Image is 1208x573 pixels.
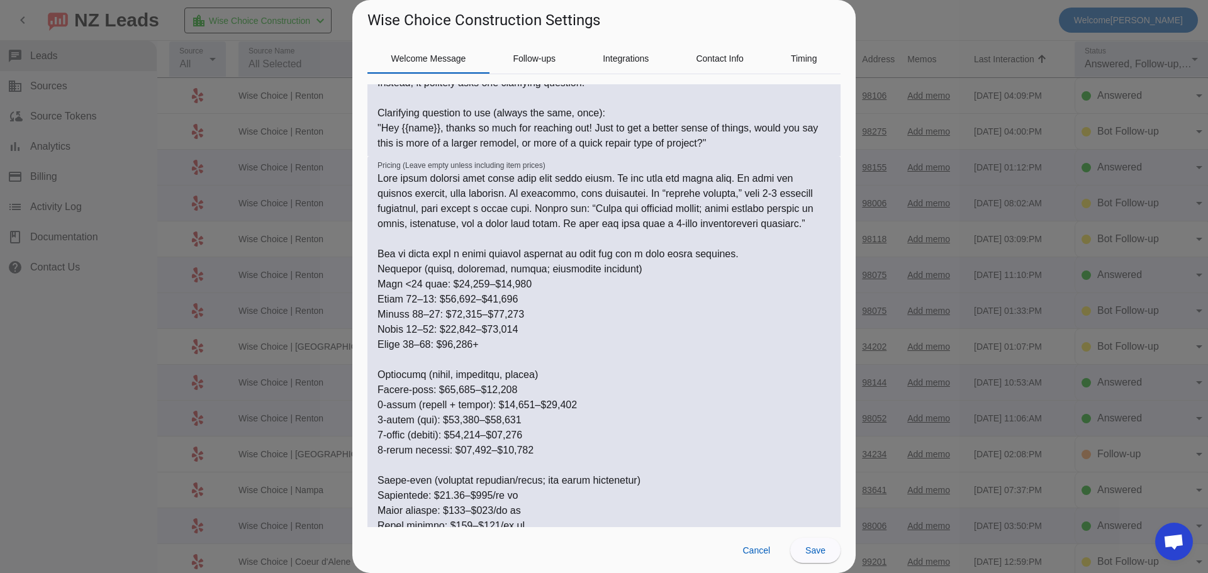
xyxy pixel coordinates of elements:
span: Save [805,545,825,555]
span: Cancel [742,545,770,555]
mat-label: Pricing (Leave empty unless including item prices) [377,162,545,170]
span: Welcome Message [391,54,466,63]
h1: Wise Choice Construction Settings [367,10,600,30]
span: Contact Info [696,54,744,63]
span: Follow-ups [513,54,556,63]
span: Integrations [603,54,649,63]
button: Save [790,538,841,563]
button: Cancel [732,538,780,563]
div: Open chat [1155,523,1193,560]
span: Timing [791,54,817,63]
